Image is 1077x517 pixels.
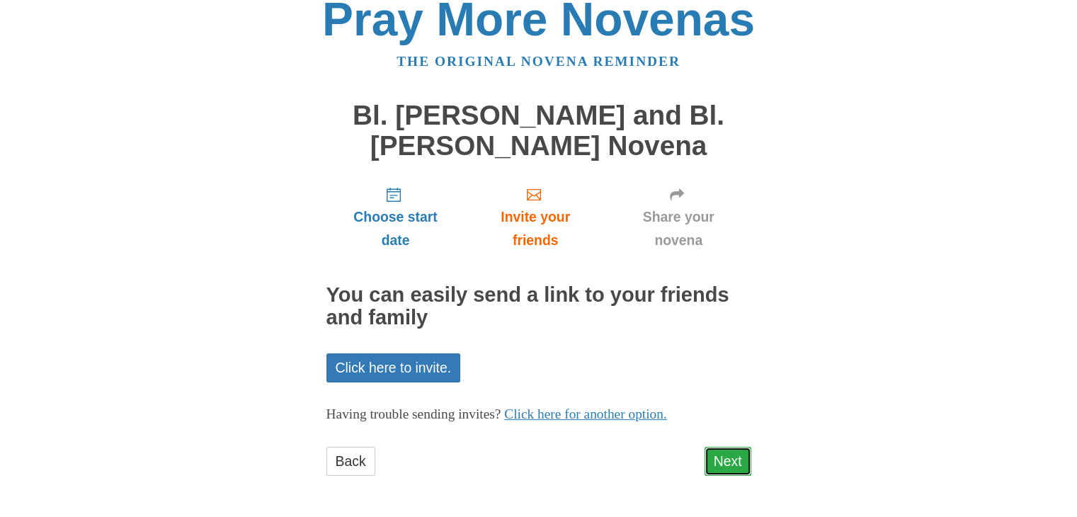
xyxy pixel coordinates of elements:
[705,447,751,476] a: Next
[479,205,591,252] span: Invite your friends
[504,407,667,421] a: Click here for another option.
[341,205,451,252] span: Choose start date
[620,205,737,252] span: Share your novena
[326,101,751,161] h1: Bl. [PERSON_NAME] and Bl. [PERSON_NAME] Novena
[606,175,751,259] a: Share your novena
[326,284,751,329] h2: You can easily send a link to your friends and family
[326,175,465,259] a: Choose start date
[397,54,680,69] a: The original novena reminder
[326,407,501,421] span: Having trouble sending invites?
[326,353,461,382] a: Click here to invite.
[465,175,605,259] a: Invite your friends
[326,447,375,476] a: Back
